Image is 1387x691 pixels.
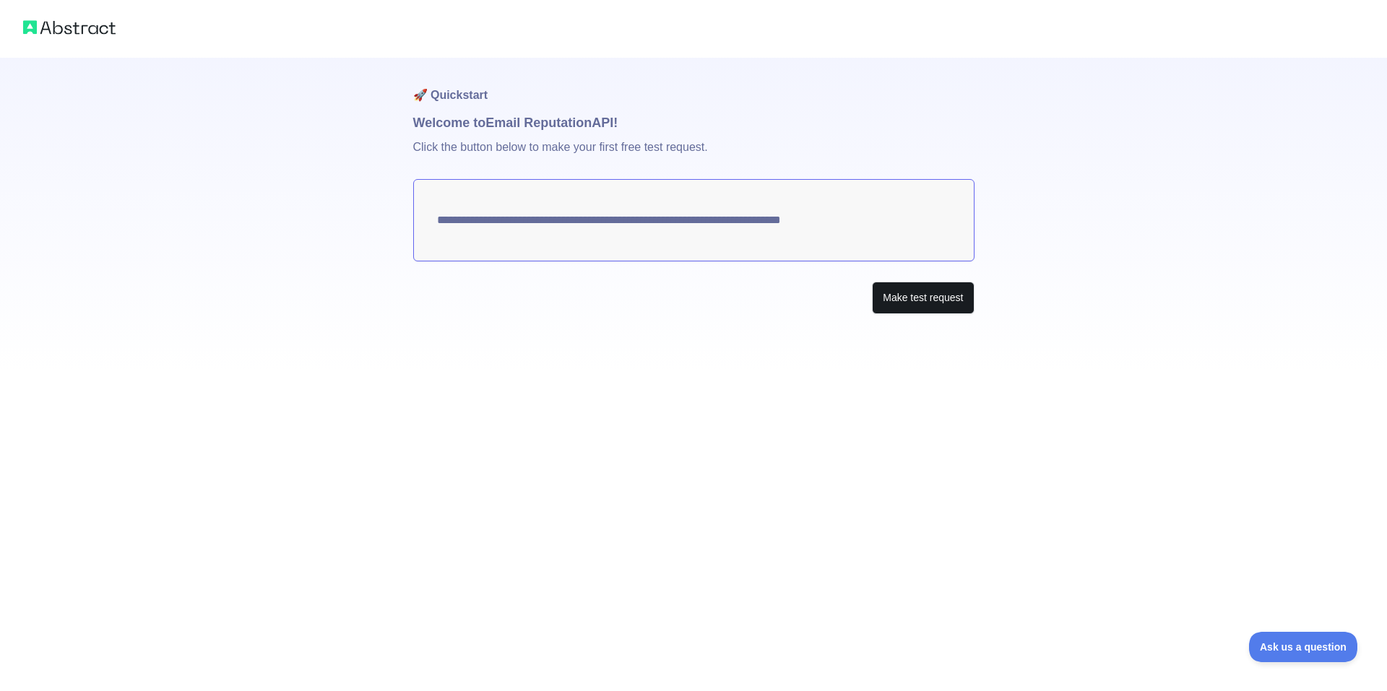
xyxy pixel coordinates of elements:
[872,282,974,314] button: Make test request
[1249,632,1358,662] iframe: Toggle Customer Support
[413,133,975,179] p: Click the button below to make your first free test request.
[23,17,116,38] img: Abstract logo
[413,58,975,113] h1: 🚀 Quickstart
[413,113,975,133] h1: Welcome to Email Reputation API!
